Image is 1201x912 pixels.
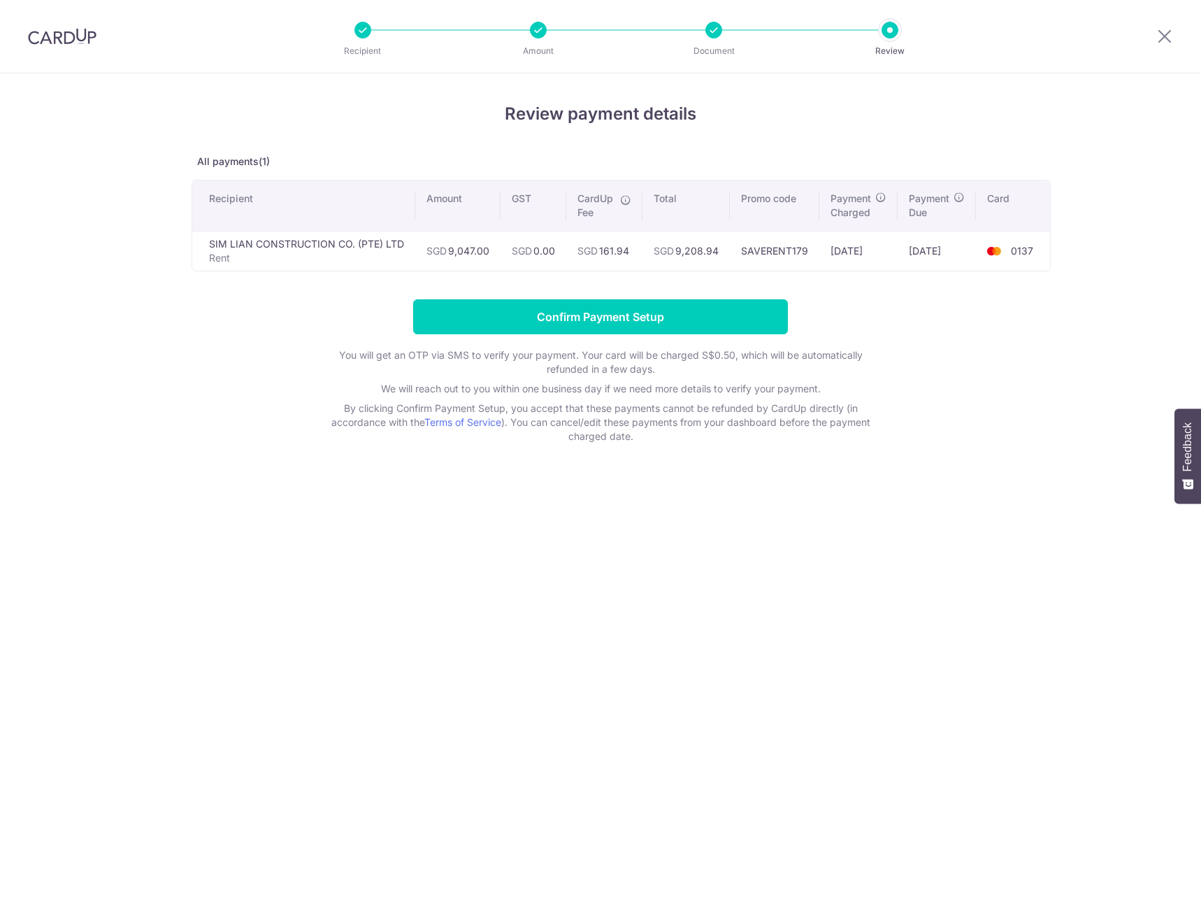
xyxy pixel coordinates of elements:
td: 0.00 [501,231,566,271]
img: <span class="translation_missing" title="translation missing: en.account_steps.new_confirm_form.b... [980,243,1008,259]
span: SGD [654,245,674,257]
td: [DATE] [819,231,898,271]
td: SIM LIAN CONSTRUCTION CO. (PTE) LTD [192,231,415,271]
span: SGD [512,245,532,257]
p: Amount [487,44,590,58]
p: Recipient [311,44,415,58]
p: All payments(1) [192,155,1009,169]
td: [DATE] [898,231,976,271]
th: Total [642,180,730,231]
span: SGD [426,245,447,257]
td: 161.94 [566,231,642,271]
span: SGD [577,245,598,257]
th: Amount [415,180,501,231]
a: Terms of Service [424,416,501,428]
th: Recipient [192,180,415,231]
p: Review [838,44,942,58]
img: CardUp [28,28,96,45]
input: Confirm Payment Setup [413,299,788,334]
span: Feedback [1181,422,1194,471]
th: Promo code [730,180,819,231]
button: Feedback - Show survey [1174,408,1201,504]
iframe: Opens a widget where you can find more information [1112,870,1187,905]
td: 9,208.94 [642,231,730,271]
span: CardUp Fee [577,192,613,220]
p: We will reach out to you within one business day if we need more details to verify your payment. [321,382,880,396]
td: 9,047.00 [415,231,501,271]
th: Card [976,180,1050,231]
p: Document [662,44,765,58]
p: You will get an OTP via SMS to verify your payment. Your card will be charged S$0.50, which will ... [321,348,880,376]
td: SAVERENT179 [730,231,819,271]
p: Rent [209,251,404,265]
h4: Review payment details [192,101,1009,127]
span: Payment Charged [830,192,871,220]
span: 0137 [1011,245,1033,257]
th: GST [501,180,566,231]
span: Payment Due [909,192,949,220]
p: By clicking Confirm Payment Setup, you accept that these payments cannot be refunded by CardUp di... [321,401,880,443]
